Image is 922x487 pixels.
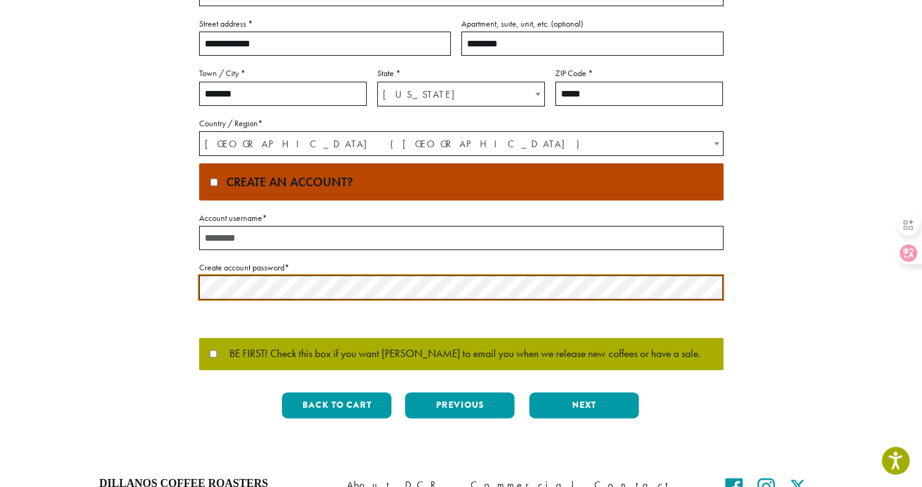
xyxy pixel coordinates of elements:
button: Previous [405,392,514,418]
label: Apartment, suite, unit, etc. [461,16,724,32]
input: Create an account? [210,178,218,186]
span: United States (US) [200,132,723,156]
span: State [377,82,545,106]
span: Create an account? [220,174,353,190]
label: ZIP Code [555,66,723,81]
button: Next [529,392,639,418]
span: Washington [378,82,544,106]
label: Street address [199,16,451,32]
label: Town / City [199,66,367,81]
button: Back to cart [282,392,391,418]
input: BE FIRST! Check this box if you want [PERSON_NAME] to email you when we release new coffees or ha... [210,350,218,358]
label: State [377,66,545,81]
span: Country / Region [199,131,724,156]
span: (optional) [551,18,583,29]
span: BE FIRST! Check this box if you want [PERSON_NAME] to email you when we release new coffees or ha... [217,348,700,360]
label: Account username [199,210,724,226]
label: Create account password [199,260,724,275]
